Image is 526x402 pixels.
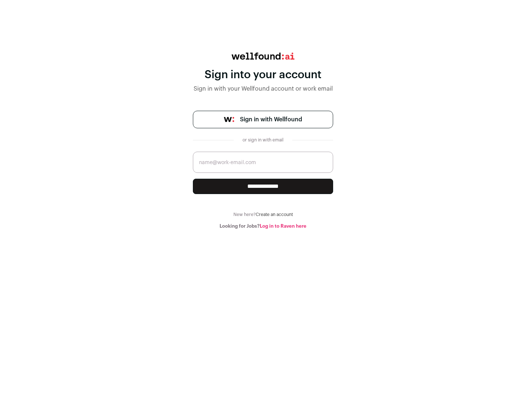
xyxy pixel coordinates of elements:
[240,115,302,124] span: Sign in with Wellfound
[193,152,333,173] input: name@work-email.com
[232,53,294,60] img: wellfound:ai
[193,223,333,229] div: Looking for Jobs?
[224,117,234,122] img: wellfound-symbol-flush-black-fb3c872781a75f747ccb3a119075da62bfe97bd399995f84a933054e44a575c4.png
[260,224,306,228] a: Log in to Raven here
[193,84,333,93] div: Sign in with your Wellfound account or work email
[240,137,286,143] div: or sign in with email
[256,212,293,217] a: Create an account
[193,68,333,81] div: Sign into your account
[193,212,333,217] div: New here?
[193,111,333,128] a: Sign in with Wellfound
